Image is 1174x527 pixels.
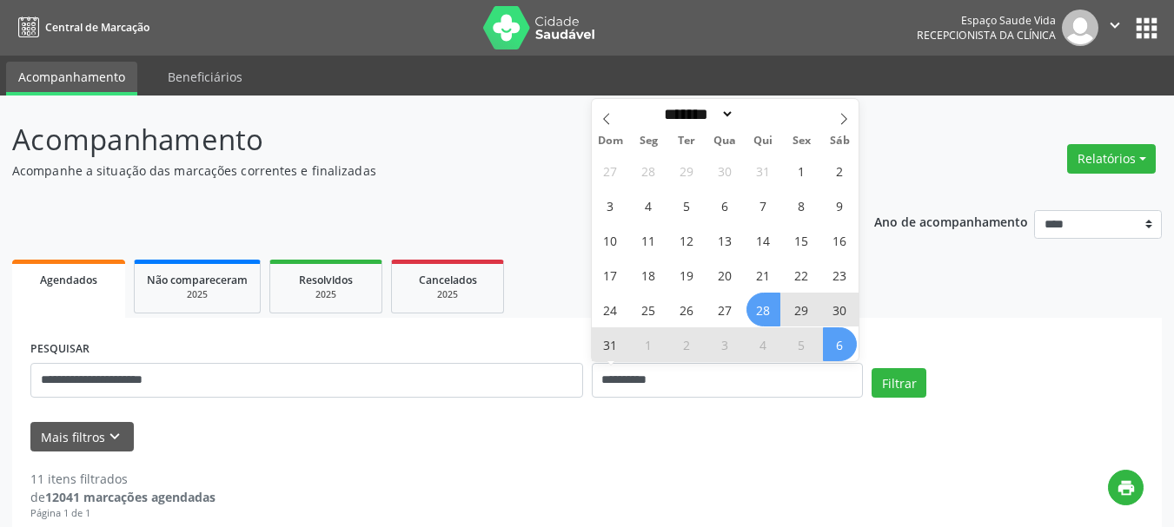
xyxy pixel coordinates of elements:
button: print [1108,470,1144,505]
button: Mais filtroskeyboard_arrow_down [30,422,134,452]
span: Agosto 12, 2025 [670,223,704,257]
div: 11 itens filtrados [30,470,216,488]
span: Não compareceram [147,273,248,287]
div: de [30,488,216,506]
i: keyboard_arrow_down [105,427,124,446]
span: Ter [667,135,706,147]
span: Seg [629,135,667,147]
span: Setembro 4, 2025 [746,327,780,361]
span: Qua [706,135,744,147]
p: Ano de acompanhamento [874,210,1028,232]
span: Sex [782,135,820,147]
span: Agosto 30, 2025 [823,293,857,326]
span: Agosto 17, 2025 [594,258,627,292]
span: Agosto 6, 2025 [708,188,742,222]
span: Setembro 3, 2025 [708,327,742,361]
span: Setembro 6, 2025 [823,327,857,361]
span: Agosto 24, 2025 [594,293,627,326]
span: Agosto 1, 2025 [785,154,819,188]
span: Agosto 4, 2025 [632,188,666,222]
p: Acompanhamento [12,118,817,161]
span: Agosto 5, 2025 [670,188,704,222]
span: Agosto 21, 2025 [746,258,780,292]
p: Acompanhe a situação das marcações correntes e finalizadas [12,161,817,180]
a: Beneficiários [156,62,255,92]
i:  [1105,16,1124,35]
select: Month [659,105,735,123]
span: Julho 30, 2025 [708,154,742,188]
span: Agosto 15, 2025 [785,223,819,257]
div: Espaço Saude Vida [917,13,1056,28]
a: Central de Marcação [12,13,149,42]
span: Julho 31, 2025 [746,154,780,188]
span: Agosto 20, 2025 [708,258,742,292]
span: Agosto 3, 2025 [594,188,627,222]
span: Agosto 11, 2025 [632,223,666,257]
span: Agosto 7, 2025 [746,188,780,222]
div: 2025 [282,288,369,301]
span: Cancelados [419,273,477,287]
span: Dom [592,135,630,147]
span: Agosto 27, 2025 [708,293,742,326]
span: Agosto 19, 2025 [670,258,704,292]
div: 2025 [147,288,248,301]
span: Recepcionista da clínica [917,28,1056,43]
span: Qui [744,135,782,147]
div: Página 1 de 1 [30,506,216,521]
span: Setembro 2, 2025 [670,327,704,361]
span: Resolvidos [299,273,353,287]
input: Year [734,105,792,123]
span: Central de Marcação [45,20,149,35]
img: img [1062,10,1098,46]
i: print [1117,478,1136,497]
button: apps [1131,13,1162,43]
span: Agosto 10, 2025 [594,223,627,257]
span: Agosto 9, 2025 [823,188,857,222]
span: Setembro 1, 2025 [632,327,666,361]
span: Sáb [820,135,859,147]
span: Setembro 5, 2025 [785,327,819,361]
label: PESQUISAR [30,336,90,363]
span: Julho 29, 2025 [670,154,704,188]
strong: 12041 marcações agendadas [45,489,216,505]
span: Agosto 23, 2025 [823,258,857,292]
a: Acompanhamento [6,62,137,96]
div: 2025 [404,288,491,301]
button: Filtrar [872,368,926,398]
span: Agosto 26, 2025 [670,293,704,326]
span: Agendados [40,273,97,287]
span: Agosto 14, 2025 [746,223,780,257]
span: Agosto 25, 2025 [632,293,666,326]
span: Agosto 2, 2025 [823,154,857,188]
span: Agosto 13, 2025 [708,223,742,257]
span: Agosto 31, 2025 [594,327,627,361]
span: Agosto 8, 2025 [785,188,819,222]
button: Relatórios [1067,144,1156,174]
span: Agosto 16, 2025 [823,223,857,257]
button:  [1098,10,1131,46]
span: Agosto 28, 2025 [746,293,780,326]
span: Agosto 22, 2025 [785,258,819,292]
span: Agosto 18, 2025 [632,258,666,292]
span: Agosto 29, 2025 [785,293,819,326]
span: Julho 28, 2025 [632,154,666,188]
span: Julho 27, 2025 [594,154,627,188]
